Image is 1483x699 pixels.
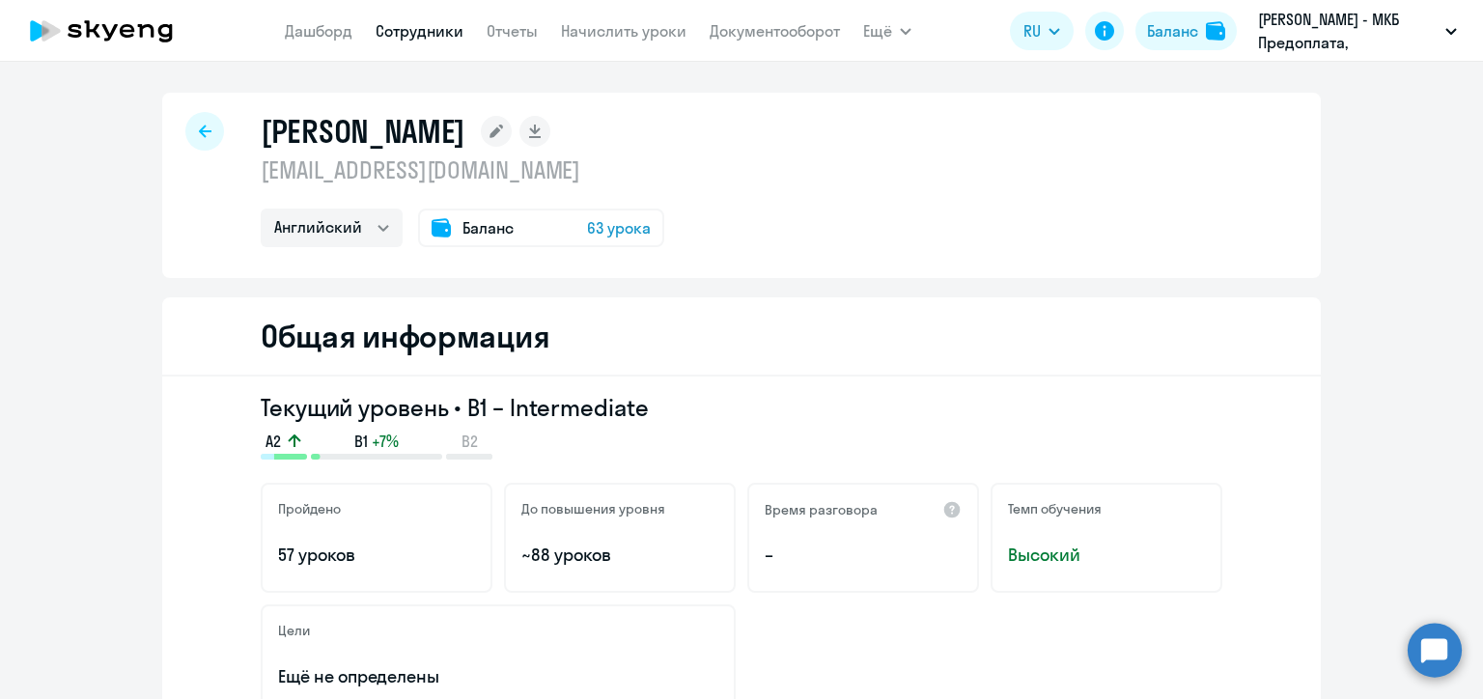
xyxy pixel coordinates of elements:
button: [PERSON_NAME] - МКБ Предоплата, МОСКОВСКИЙ КРЕДИТНЫЙ БАНК, ПАО [1248,8,1467,54]
button: Балансbalance [1135,12,1237,50]
h5: Темп обучения [1008,500,1102,517]
h5: Пройдено [278,500,341,517]
div: Баланс [1147,19,1198,42]
button: Ещё [863,12,911,50]
a: Дашборд [285,21,352,41]
span: Ещё [863,19,892,42]
p: [EMAIL_ADDRESS][DOMAIN_NAME] [261,154,664,185]
a: Сотрудники [376,21,463,41]
p: – [765,543,962,568]
p: [PERSON_NAME] - МКБ Предоплата, МОСКОВСКИЙ КРЕДИТНЫЙ БАНК, ПАО [1258,8,1438,54]
span: Баланс [462,216,514,239]
h2: Общая информация [261,317,549,355]
h1: [PERSON_NAME] [261,112,465,151]
a: Документооборот [710,21,840,41]
h3: Текущий уровень • B1 – Intermediate [261,392,1222,423]
p: Ещё не определены [278,664,718,689]
h5: До повышения уровня [521,500,665,517]
h5: Время разговора [765,501,878,518]
span: Высокий [1008,543,1205,568]
span: B2 [462,431,478,452]
p: 57 уроков [278,543,475,568]
span: A2 [266,431,281,452]
span: RU [1023,19,1041,42]
span: B1 [354,431,368,452]
h5: Цели [278,622,310,639]
button: RU [1010,12,1074,50]
a: Начислить уроки [561,21,686,41]
a: Отчеты [487,21,538,41]
p: ~88 уроков [521,543,718,568]
span: 63 урока [587,216,651,239]
span: +7% [372,431,399,452]
img: balance [1206,21,1225,41]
